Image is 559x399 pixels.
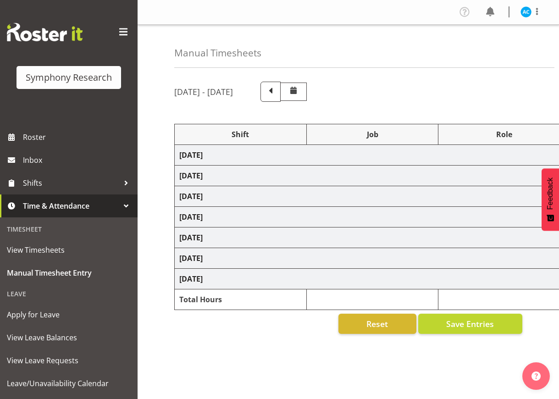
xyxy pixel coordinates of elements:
[446,318,494,330] span: Save Entries
[542,168,559,231] button: Feedback - Show survey
[2,284,135,303] div: Leave
[531,371,541,381] img: help-xxl-2.png
[2,372,135,395] a: Leave/Unavailability Calendar
[23,130,133,144] span: Roster
[174,48,261,58] h4: Manual Timesheets
[2,303,135,326] a: Apply for Leave
[179,129,302,140] div: Shift
[26,71,112,84] div: Symphony Research
[174,87,233,97] h5: [DATE] - [DATE]
[418,314,522,334] button: Save Entries
[7,243,131,257] span: View Timesheets
[23,199,119,213] span: Time & Attendance
[2,326,135,349] a: View Leave Balances
[7,377,131,390] span: Leave/Unavailability Calendar
[2,238,135,261] a: View Timesheets
[23,153,133,167] span: Inbox
[7,331,131,344] span: View Leave Balances
[2,349,135,372] a: View Leave Requests
[7,308,131,321] span: Apply for Leave
[23,176,119,190] span: Shifts
[175,289,307,310] td: Total Hours
[7,23,83,41] img: Rosterit website logo
[520,6,531,17] img: abbey-craib10174.jpg
[546,177,554,210] span: Feedback
[7,266,131,280] span: Manual Timesheet Entry
[2,220,135,238] div: Timesheet
[2,261,135,284] a: Manual Timesheet Entry
[338,314,416,334] button: Reset
[311,129,434,140] div: Job
[366,318,388,330] span: Reset
[7,354,131,367] span: View Leave Requests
